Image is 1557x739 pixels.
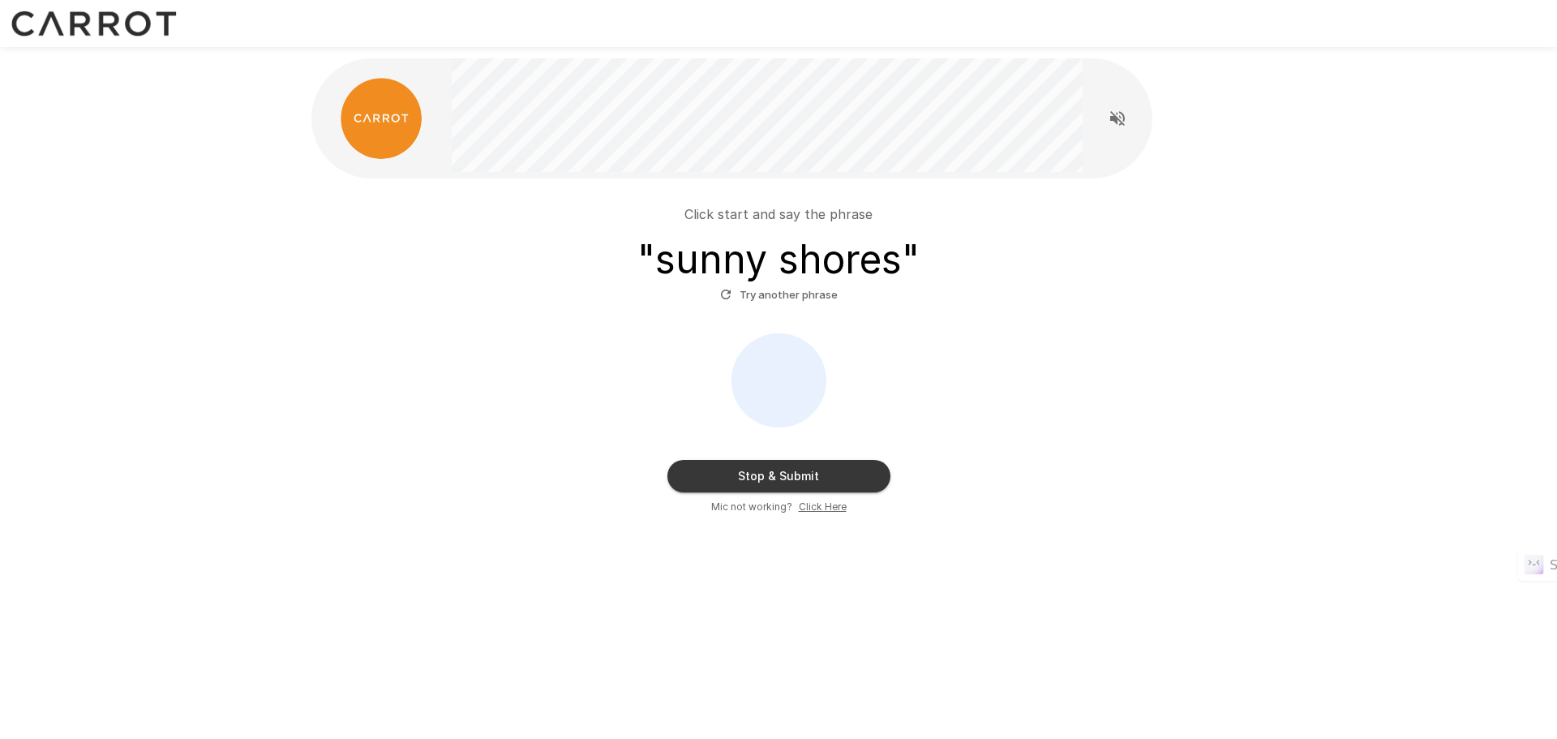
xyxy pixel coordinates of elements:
[684,204,873,224] p: Click start and say the phrase
[711,499,792,515] span: Mic not working?
[1101,102,1134,135] button: Read questions aloud
[799,501,847,513] u: Click Here
[637,237,920,282] h3: " sunny shores "
[341,78,422,159] img: carrot_logo.png
[716,282,842,307] button: Try another phrase
[667,460,890,492] button: Stop & Submit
